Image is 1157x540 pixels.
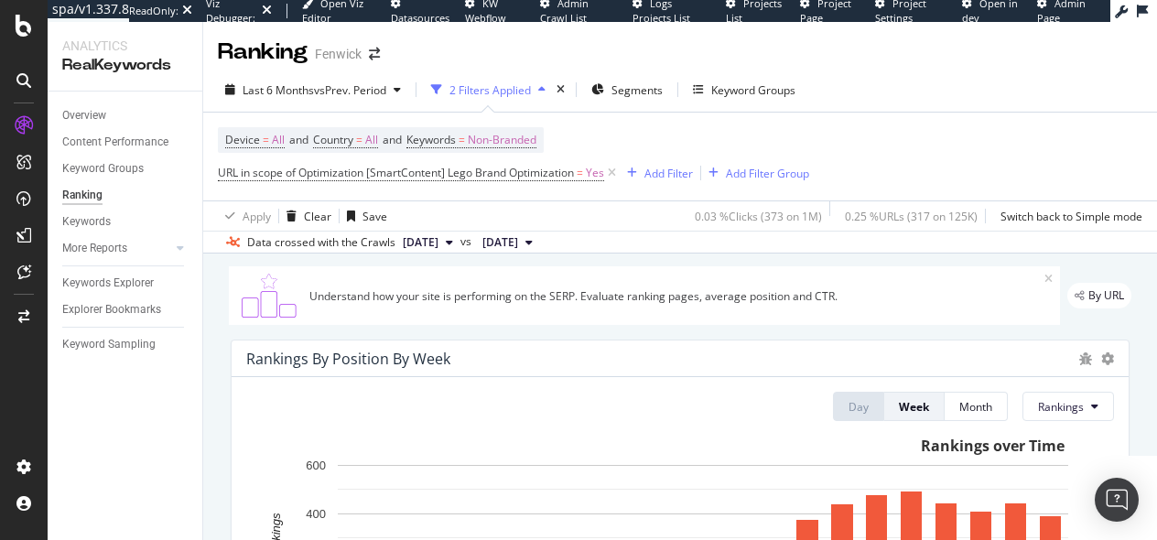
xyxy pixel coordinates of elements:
div: Content Performance [62,133,168,152]
button: Clear [279,201,331,231]
div: Clear [304,209,331,224]
div: 0.03 % Clicks ( 373 on 1M ) [695,209,822,224]
div: bug [1079,352,1092,365]
span: vs Prev. Period [314,82,386,98]
a: Keywords Explorer [62,274,189,293]
div: Explorer Bookmarks [62,300,161,319]
a: More Reports [62,239,171,258]
span: By URL [1088,290,1124,301]
div: More Reports [62,239,127,258]
a: Keyword Sampling [62,335,189,354]
span: and [289,132,308,147]
button: Keyword Groups [686,75,803,104]
img: C0S+odjvPe+dCwPhcw0W2jU4KOcefU0IcxbkVEfgJ6Ft4vBgsVVQAAAABJRU5ErkJggg== [236,274,302,318]
span: Yes [586,160,604,186]
span: 2025 Aug. 24th [403,234,438,251]
div: Keywords [62,212,111,232]
span: Country [313,132,353,147]
div: times [553,81,568,99]
div: Fenwick [315,45,362,63]
span: = [459,132,465,147]
span: and [383,132,402,147]
div: 0.25 % URLs ( 317 on 125K ) [845,209,978,224]
a: Keywords [62,212,189,232]
div: Switch back to Simple mode [1000,209,1142,224]
button: Week [884,392,945,421]
div: Rankings By Position By Week [246,350,450,368]
div: Keyword Groups [711,82,795,98]
span: Keywords [406,132,456,147]
text: 400 [306,507,326,521]
div: Overview [62,106,106,125]
div: Understand how your site is performing on the SERP. Evaluate ranking pages, average position and ... [309,288,1044,304]
span: vs [460,233,475,250]
div: Add Filter [644,166,693,181]
div: RealKeywords [62,55,188,76]
span: All [272,127,285,153]
span: = [263,132,269,147]
div: Data crossed with the Crawls [247,234,395,251]
div: Keyword Sampling [62,335,156,354]
a: Explorer Bookmarks [62,300,189,319]
div: Keyword Groups [62,159,144,178]
a: Ranking [62,186,189,205]
button: 2 Filters Applied [424,75,553,104]
button: Month [945,392,1008,421]
button: Segments [584,75,670,104]
div: Keywords Explorer [62,274,154,293]
button: Apply [218,201,271,231]
span: URL in scope of Optimization [SmartContent] Lego Brand Optimization [218,165,574,180]
span: Device [225,132,260,147]
button: Day [833,392,884,421]
div: Apply [243,209,271,224]
span: Datasources [391,11,449,25]
div: Week [899,399,929,415]
button: [DATE] [395,232,460,254]
div: Rankings over Time [921,436,1096,457]
button: Add Filter [620,162,693,184]
div: Add Filter Group [726,166,809,181]
div: Month [959,399,992,415]
div: Day [849,399,869,415]
div: Ranking [218,37,308,68]
button: Rankings [1022,392,1114,421]
text: 600 [306,459,326,472]
button: Switch back to Simple mode [993,201,1142,231]
span: Segments [611,82,663,98]
div: ReadOnly: [129,4,178,18]
a: Content Performance [62,133,189,152]
a: Keyword Groups [62,159,189,178]
span: Last 6 Months [243,82,314,98]
div: arrow-right-arrow-left [369,48,380,60]
a: Overview [62,106,189,125]
button: Save [340,201,387,231]
div: Ranking [62,186,103,205]
span: 2025 Feb. 2nd [482,234,518,251]
span: Non-Branded [468,127,536,153]
div: Analytics [62,37,188,55]
button: Last 6 MonthsvsPrev. Period [218,75,408,104]
div: Save [362,209,387,224]
span: Rankings [1038,399,1084,415]
span: = [356,132,362,147]
button: [DATE] [475,232,540,254]
span: = [577,165,583,180]
div: Open Intercom Messenger [1095,478,1139,522]
button: Add Filter Group [701,162,809,184]
div: 2 Filters Applied [449,82,531,98]
div: legacy label [1067,283,1131,308]
span: All [365,127,378,153]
